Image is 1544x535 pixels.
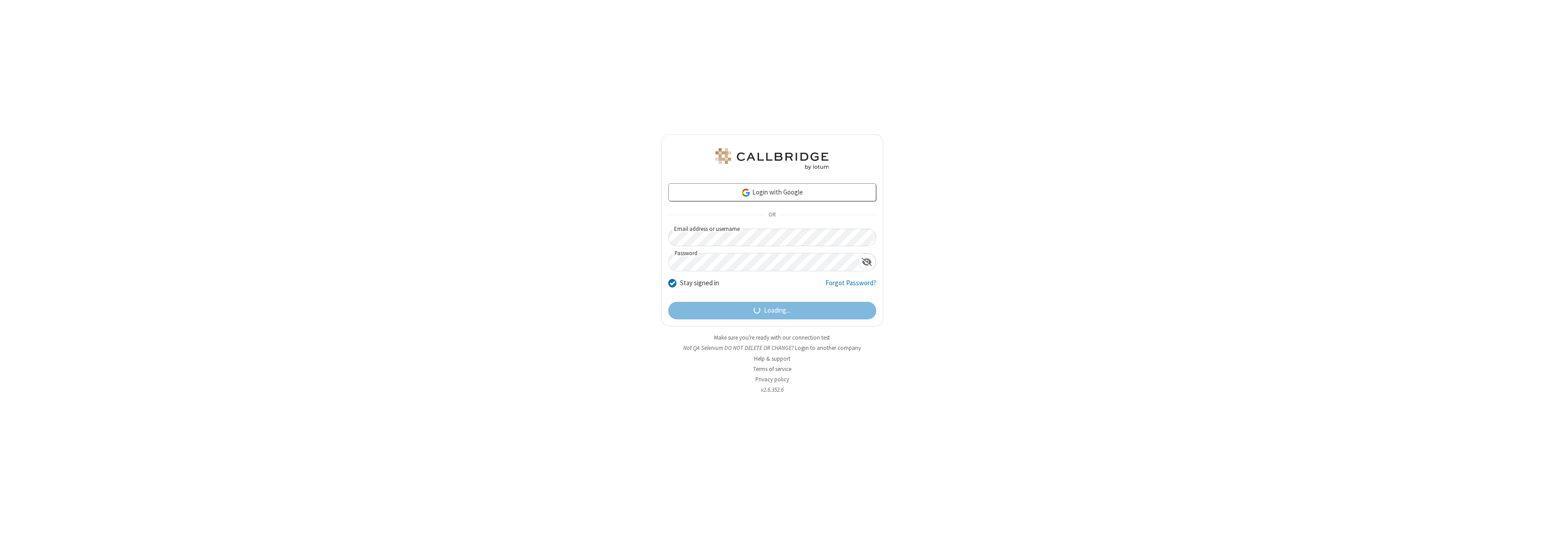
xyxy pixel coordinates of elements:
[741,188,751,198] img: google-icon.png
[795,344,861,352] button: Login to another company
[765,209,779,221] span: OR
[825,278,876,295] a: Forgot Password?
[668,183,876,201] a: Login with Google
[753,365,791,373] a: Terms of service
[858,253,876,270] div: Show password
[755,376,789,383] a: Privacy policy
[714,334,830,341] a: Make sure you're ready with our connection test
[764,305,790,316] span: Loading...
[668,229,876,246] input: Email address or username
[680,278,719,288] label: Stay signed in
[661,344,883,352] li: Not QA Selenium DO NOT DELETE OR CHANGE?
[661,385,883,394] li: v2.6.352.6
[714,148,830,170] img: QA Selenium DO NOT DELETE OR CHANGE
[668,302,876,320] button: Loading...
[754,355,790,363] a: Help & support
[669,253,858,271] input: Password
